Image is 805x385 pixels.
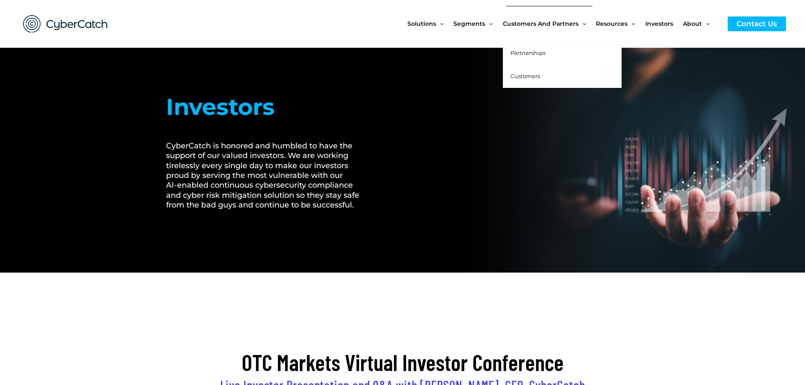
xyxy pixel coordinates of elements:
[407,6,436,41] span: Solutions
[166,348,639,377] h2: OTC Markets Virtual Investor Conference
[503,65,622,88] a: Customers
[436,6,444,41] span: Menu Toggle
[407,6,719,41] nav: Site Navigation: New Main Menu
[510,49,546,56] span: Partnerships
[683,6,702,41] span: About
[510,73,540,79] span: Customers
[596,6,628,41] span: Resources
[628,6,635,41] span: Menu Toggle
[485,6,493,41] span: Menu Toggle
[579,6,586,41] span: Menu Toggle
[503,41,622,65] a: Partnerships
[702,6,709,41] span: Menu Toggle
[15,6,116,41] img: CyberCatch
[503,6,579,41] span: Customers and Partners
[728,16,786,31] a: Contact Us
[166,90,369,124] h1: Investors
[645,6,673,41] span: Investors
[166,141,369,210] h2: CyberCatch is honored and humbled to have the support of our valued investors. We are working tir...
[453,6,485,41] span: Segments
[645,6,683,41] a: Investors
